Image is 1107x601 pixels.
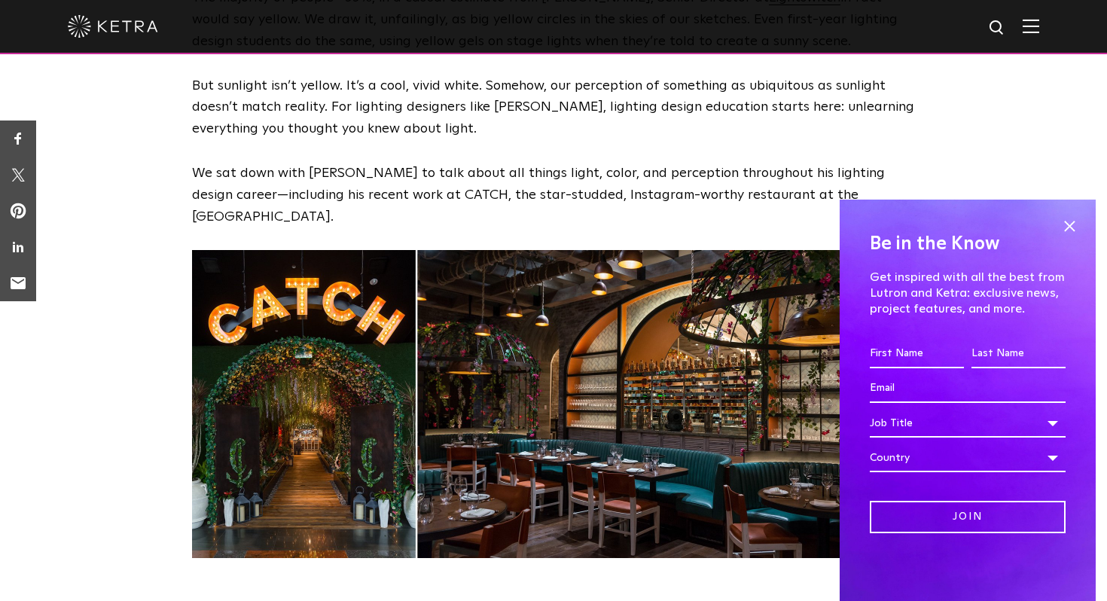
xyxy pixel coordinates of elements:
[870,230,1066,258] h4: Be in the Know
[870,340,964,368] input: First Name
[870,444,1066,472] div: Country
[68,15,158,38] img: ketra-logo-2019-white
[870,501,1066,533] input: Join
[192,75,915,140] p: But sunlight isn’t yellow. It’s a cool, vivid white. Somehow, our perception of something as ubiq...
[192,163,915,227] p: We sat down with [PERSON_NAME] to talk about all things light, color, and perception throughout h...
[192,250,915,558] img: CATCH_Ketra_Blog-01
[870,374,1066,403] input: Email
[988,19,1007,38] img: search icon
[870,270,1066,316] p: Get inspired with all the best from Lutron and Ketra: exclusive news, project features, and more.
[870,409,1066,438] div: Job Title
[1023,19,1039,33] img: Hamburger%20Nav.svg
[971,340,1066,368] input: Last Name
